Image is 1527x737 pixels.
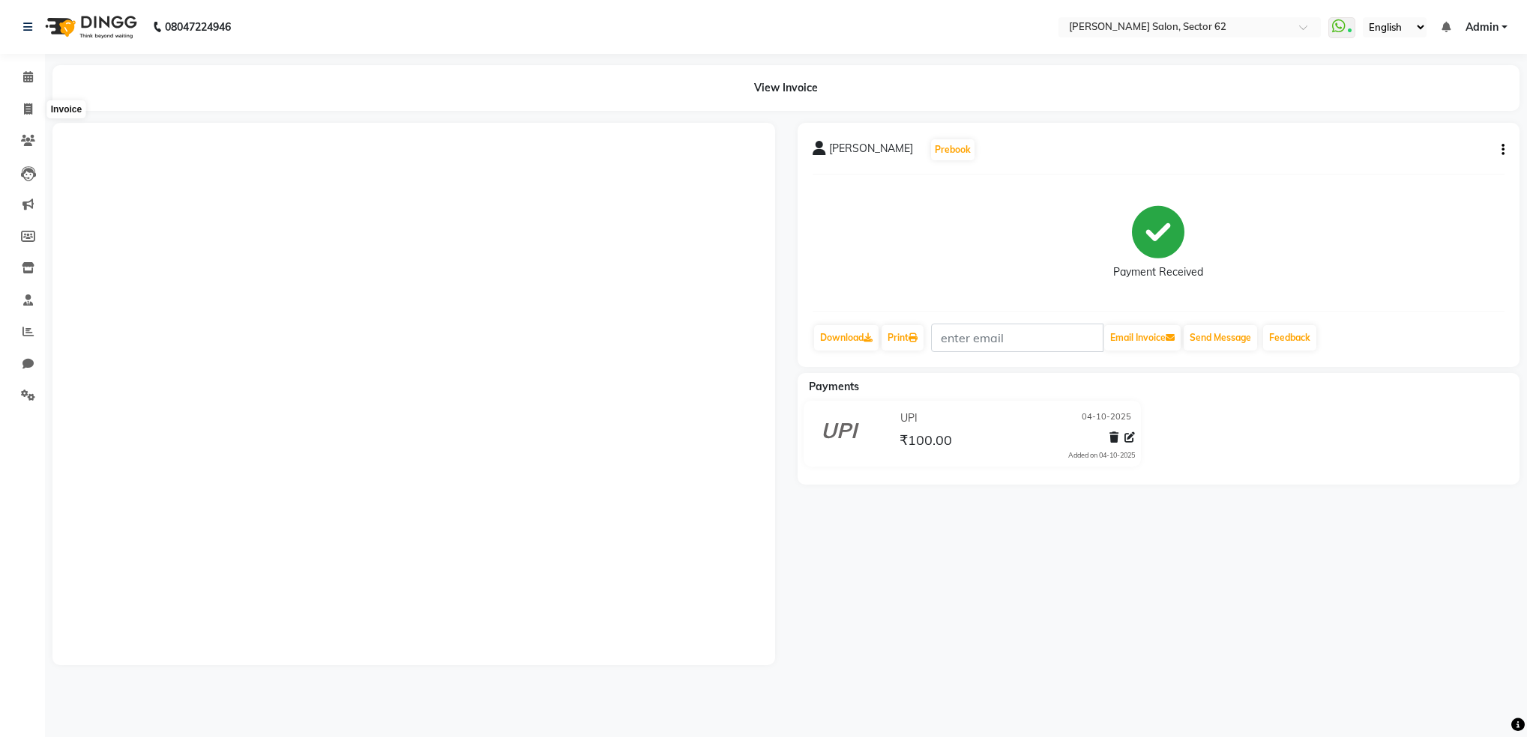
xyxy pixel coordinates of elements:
button: Send Message [1184,325,1257,351]
span: [PERSON_NAME] [829,141,913,162]
b: 08047224946 [165,6,231,48]
span: UPI [900,410,918,426]
button: Prebook [931,139,975,160]
span: Admin [1466,19,1499,35]
input: enter email [931,324,1103,352]
img: logo [38,6,141,48]
div: View Invoice [52,65,1520,111]
div: Payment Received [1113,264,1203,280]
span: 04-10-2025 [1082,410,1131,426]
button: Email Invoice [1104,325,1181,351]
span: ₹100.00 [900,431,952,452]
span: Payments [809,380,859,393]
div: Invoice [47,100,85,118]
a: Download [814,325,879,351]
a: Feedback [1263,325,1316,351]
a: Print [882,325,924,351]
div: Added on 04-10-2025 [1068,450,1135,461]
